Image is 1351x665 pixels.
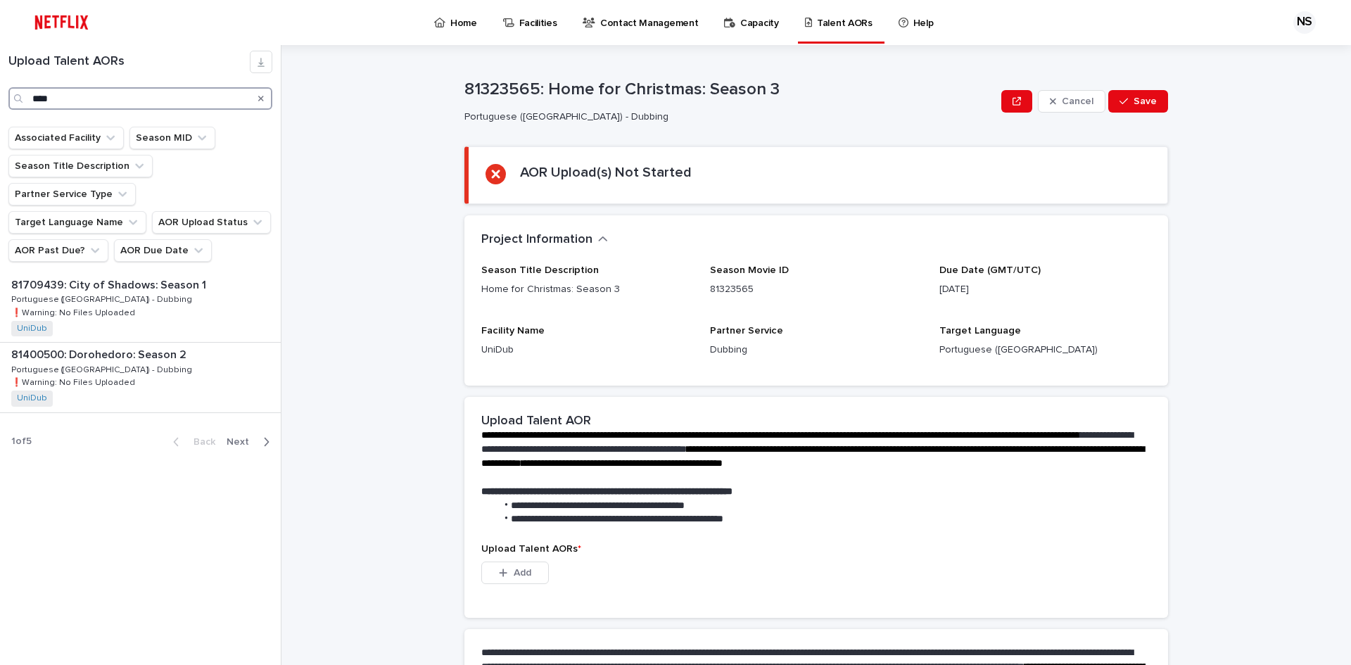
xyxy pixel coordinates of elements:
[710,326,783,336] span: Partner Service
[162,436,221,448] button: Back
[8,239,108,262] button: AOR Past Due?
[481,343,693,357] p: UniDub
[481,232,592,248] h2: Project Information
[185,437,215,447] span: Back
[1293,11,1316,34] div: NS
[8,54,250,70] h1: Upload Talent AORs
[11,292,195,305] p: Portuguese ([GEOGRAPHIC_DATA]) - Dubbing
[481,562,549,584] button: Add
[8,127,124,149] button: Associated Facility
[481,544,581,554] span: Upload Talent AORs
[481,414,591,429] h2: Upload Talent AOR
[939,265,1041,275] span: Due Date (GMT/UTC)
[481,282,693,297] p: Home for Christmas: Season 3
[481,232,608,248] button: Project Information
[8,211,146,234] button: Target Language Name
[710,343,922,357] p: Dubbing
[1108,90,1168,113] button: Save
[17,393,47,403] a: UniDub
[114,239,212,262] button: AOR Due Date
[710,265,789,275] span: Season Movie ID
[464,111,990,123] p: Portuguese ([GEOGRAPHIC_DATA]) - Dubbing
[1134,96,1157,106] span: Save
[939,282,1151,297] p: [DATE]
[11,305,138,318] p: ❗️Warning: No Files Uploaded
[129,127,215,149] button: Season MID
[152,211,271,234] button: AOR Upload Status
[1038,90,1105,113] button: Cancel
[11,375,138,388] p: ❗️Warning: No Files Uploaded
[8,87,272,110] input: Search
[11,346,189,362] p: 81400500: Dorohedoro: Season 2
[8,155,153,177] button: Season Title Description
[8,183,136,205] button: Partner Service Type
[17,324,47,334] a: UniDub
[28,8,95,37] img: ifQbXi3ZQGMSEF7WDB7W
[939,326,1021,336] span: Target Language
[710,282,922,297] p: 81323565
[221,436,281,448] button: Next
[514,568,531,578] span: Add
[481,265,599,275] span: Season Title Description
[520,164,692,181] h2: AOR Upload(s) Not Started
[481,326,545,336] span: Facility Name
[11,276,209,292] p: 81709439: City of Shadows: Season 1
[464,80,996,100] p: 81323565: Home for Christmas: Season 3
[939,343,1151,357] p: Portuguese ([GEOGRAPHIC_DATA])
[227,437,258,447] span: Next
[11,362,195,375] p: Portuguese ([GEOGRAPHIC_DATA]) - Dubbing
[1062,96,1093,106] span: Cancel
